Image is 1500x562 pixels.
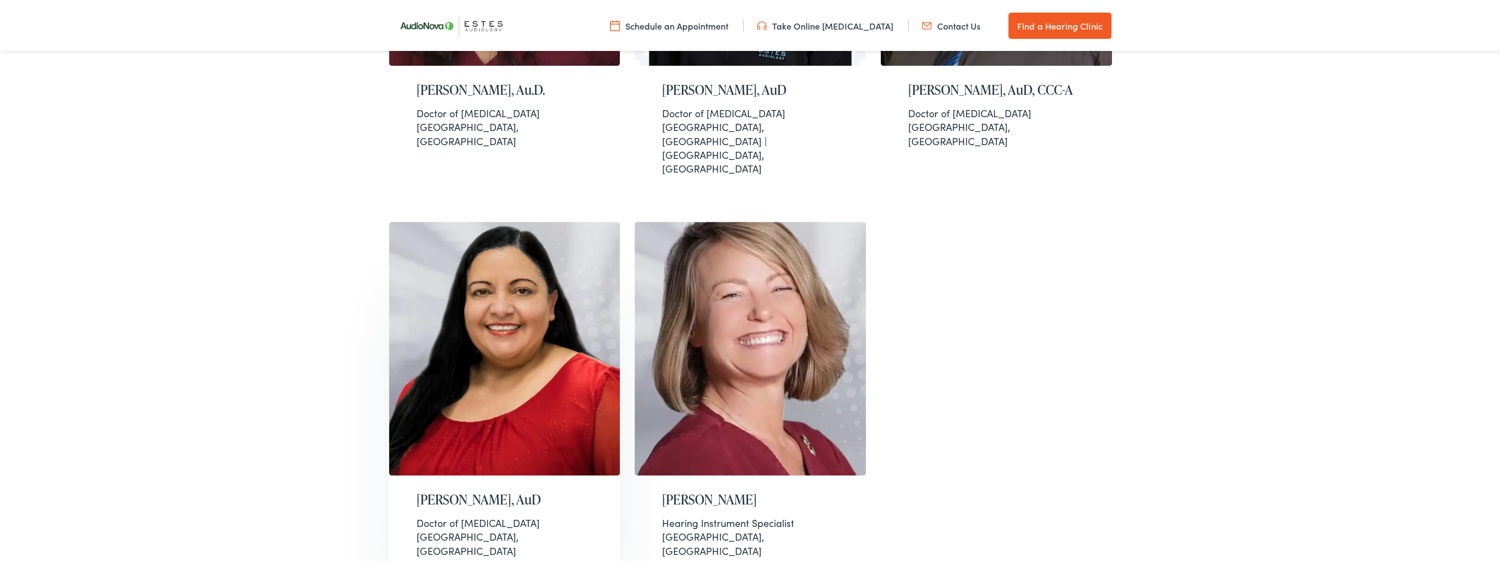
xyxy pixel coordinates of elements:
div: [GEOGRAPHIC_DATA], [GEOGRAPHIC_DATA] [662,514,839,556]
a: Find a Hearing Clinic [1008,11,1111,37]
a: Take Online [MEDICAL_DATA] [757,18,893,30]
div: Doctor of [MEDICAL_DATA] [417,105,593,118]
img: utility icon [922,18,932,30]
div: [GEOGRAPHIC_DATA], [GEOGRAPHIC_DATA] [417,105,593,146]
h2: [PERSON_NAME], AuD [662,81,839,96]
a: Contact Us [922,18,980,30]
h2: [PERSON_NAME], Au.D. [417,81,593,96]
a: Schedule an Appointment [610,18,728,30]
h2: [PERSON_NAME] [662,490,839,506]
img: utility icon [610,18,620,30]
img: utility icon [757,18,767,30]
h2: [PERSON_NAME], AuD, CCC-A [908,81,1085,96]
h2: [PERSON_NAME], AuD [417,490,593,506]
div: [GEOGRAPHIC_DATA], [GEOGRAPHIC_DATA] | [GEOGRAPHIC_DATA], [GEOGRAPHIC_DATA] [662,105,839,174]
div: Doctor of [MEDICAL_DATA] [662,105,839,118]
div: Doctor of [MEDICAL_DATA] [417,514,593,528]
div: [GEOGRAPHIC_DATA], [GEOGRAPHIC_DATA] [908,105,1085,146]
div: [GEOGRAPHIC_DATA], [GEOGRAPHIC_DATA] [417,514,593,556]
div: Hearing Instrument Specialist [662,514,839,528]
div: Doctor of [MEDICAL_DATA] [908,105,1085,118]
